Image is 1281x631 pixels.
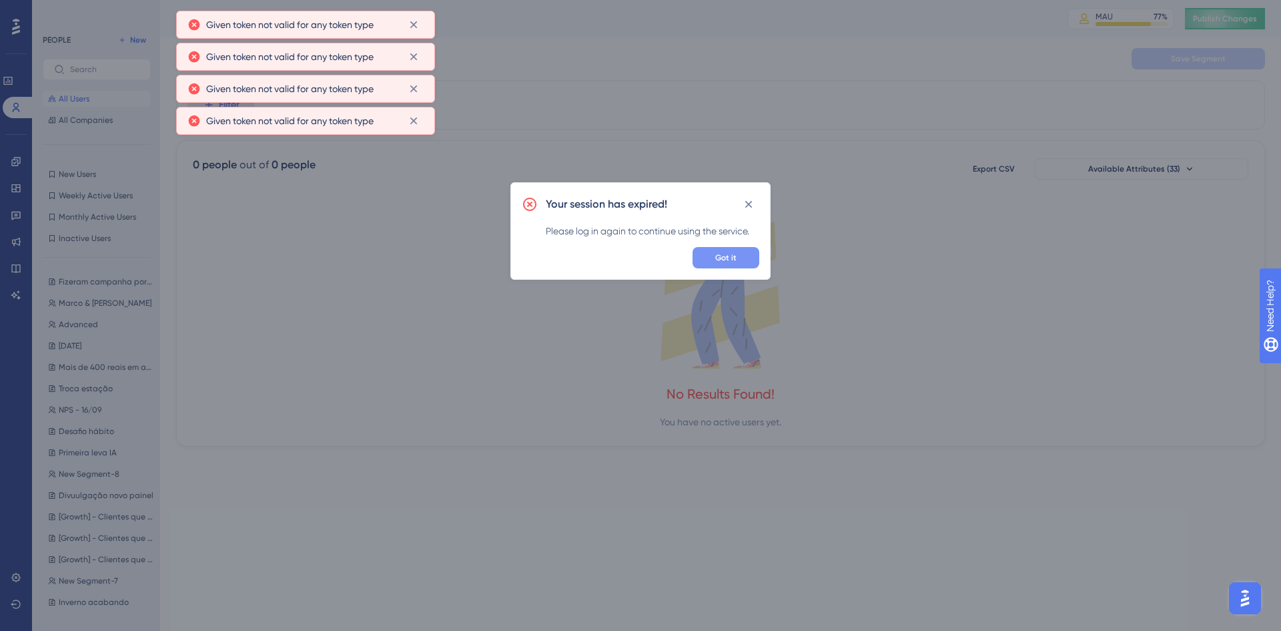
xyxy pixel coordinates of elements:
[546,223,759,239] div: Please log in again to continue using the service.
[206,113,374,129] span: Given token not valid for any token type
[546,196,667,212] h2: Your session has expired!
[206,81,374,97] span: Given token not valid for any token type
[31,3,83,19] span: Need Help?
[715,252,737,263] span: Got it
[206,49,374,65] span: Given token not valid for any token type
[206,17,374,33] span: Given token not valid for any token type
[1225,578,1265,618] iframe: UserGuiding AI Assistant Launcher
